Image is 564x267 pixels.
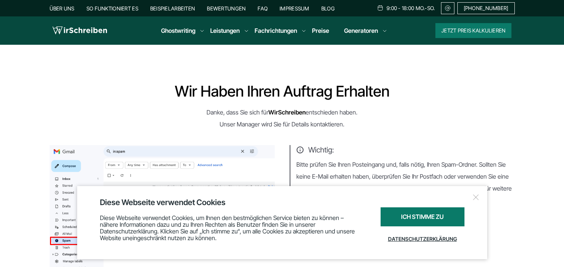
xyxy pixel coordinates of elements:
div: Diese Webseite verwendet Cookies [100,197,464,207]
a: Leistungen [210,26,240,35]
a: Bewertungen [207,5,246,12]
img: Email [444,5,451,11]
img: logo wirschreiben [53,25,107,36]
p: Bitte prüfen Sie Ihren Posteingang und, falls nötig, Ihren Spam-Ordner. Sollten Sie keine E-Mail ... [296,158,515,206]
h1: Wir haben Ihren Auftrag erhalten [50,84,515,99]
a: Über uns [50,5,75,12]
strong: WirSchreiben [268,109,306,116]
a: Generatoren [344,26,378,35]
button: Jetzt Preis kalkulieren [435,23,511,38]
a: Ghostwriting [161,26,195,35]
p: Unser Manager wird Sie für Details kontaktieren. [50,118,515,130]
div: Ich stimme zu [381,207,464,226]
a: Fachrichtungen [255,26,297,35]
span: 9:00 - 18:00 Mo.-So. [387,5,435,11]
a: Datenschutzerklärung [381,230,464,248]
span: [PHONE_NUMBER] [464,5,508,11]
a: FAQ [258,5,268,12]
div: Diese Webseite verwendet Cookies, um Ihnen den bestmöglichen Service bieten zu können – nähere In... [100,207,362,248]
a: Blog [321,5,335,12]
span: Wichtig: [296,145,515,155]
a: So funktioniert es [86,5,138,12]
a: Impressum [280,5,309,12]
img: Schedule [377,5,384,11]
a: Beispielarbeiten [150,5,195,12]
p: Danke, dass Sie sich für entschieden haben. [50,106,515,118]
a: Preise [312,27,329,34]
a: [PHONE_NUMBER] [457,2,515,14]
